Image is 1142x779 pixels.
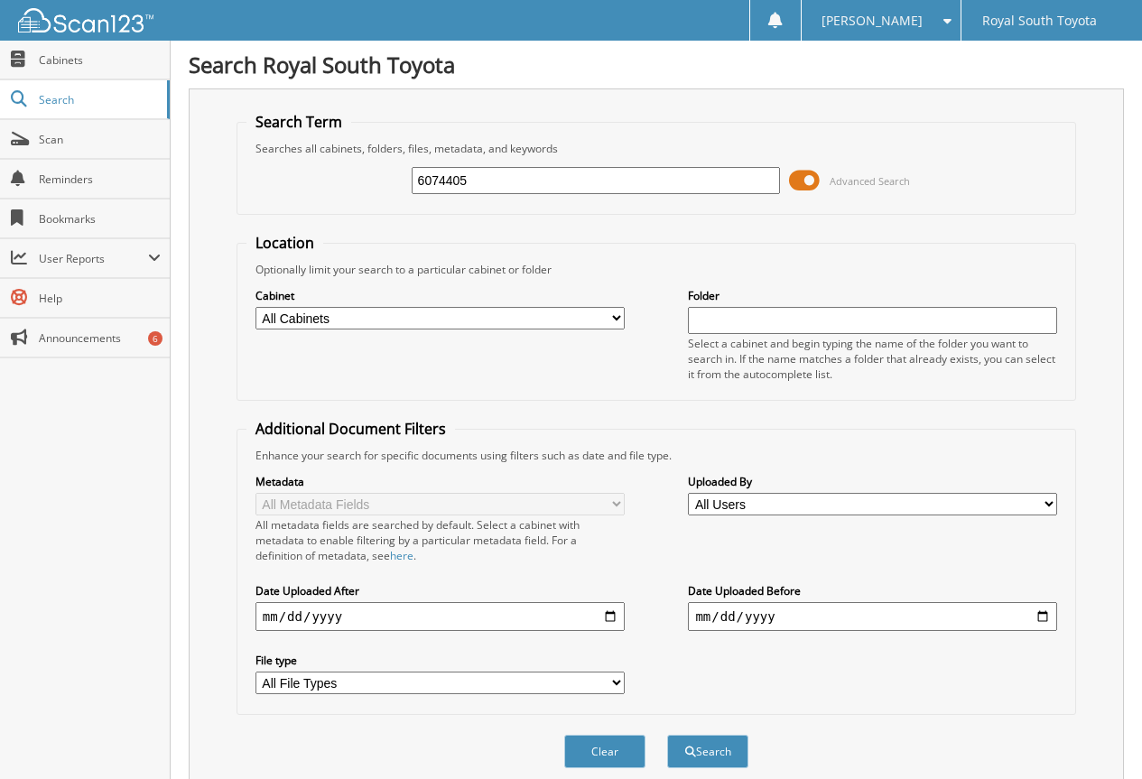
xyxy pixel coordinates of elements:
div: All metadata fields are searched by default. Select a cabinet with metadata to enable filtering b... [255,517,625,563]
label: File type [255,653,625,668]
span: Royal South Toyota [982,15,1097,26]
span: Search [39,92,158,107]
legend: Search Term [246,112,351,132]
span: Scan [39,132,161,147]
span: Announcements [39,330,161,346]
span: Advanced Search [830,174,910,188]
span: Bookmarks [39,211,161,227]
div: Optionally limit your search to a particular cabinet or folder [246,262,1066,277]
label: Date Uploaded After [255,583,625,598]
label: Cabinet [255,288,625,303]
span: Cabinets [39,52,161,68]
label: Uploaded By [688,474,1057,489]
button: Clear [564,735,645,768]
label: Date Uploaded Before [688,583,1057,598]
img: scan123-logo-white.svg [18,8,153,32]
div: Searches all cabinets, folders, files, metadata, and keywords [246,141,1066,156]
div: Select a cabinet and begin typing the name of the folder you want to search in. If the name match... [688,336,1057,382]
legend: Additional Document Filters [246,419,455,439]
span: User Reports [39,251,148,266]
button: Search [667,735,748,768]
a: here [390,548,413,563]
div: Enhance your search for specific documents using filters such as date and file type. [246,448,1066,463]
span: [PERSON_NAME] [822,15,923,26]
input: end [688,602,1057,631]
iframe: Chat Widget [1052,692,1142,779]
label: Metadata [255,474,625,489]
div: 6 [148,331,162,346]
span: Reminders [39,172,161,187]
label: Folder [688,288,1057,303]
legend: Location [246,233,323,253]
h1: Search Royal South Toyota [189,50,1124,79]
span: Help [39,291,161,306]
input: start [255,602,625,631]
